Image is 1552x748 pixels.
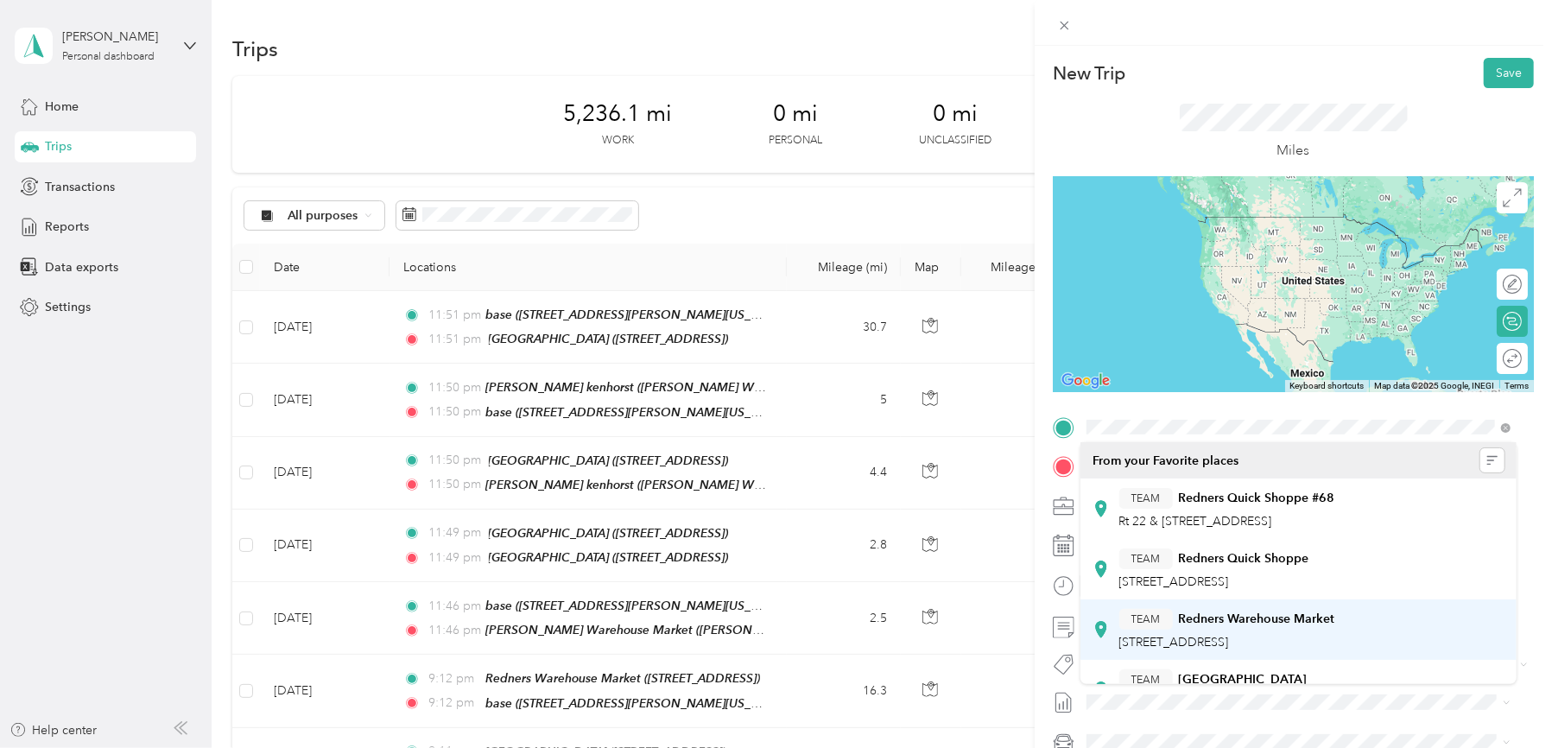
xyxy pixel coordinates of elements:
button: TEAM [1119,669,1173,691]
img: Google [1057,370,1114,392]
button: Save [1484,58,1534,88]
span: TEAM [1131,551,1161,567]
p: Miles [1277,140,1310,162]
span: Map data ©2025 Google, INEGI [1374,381,1494,390]
button: TEAM [1119,488,1173,510]
iframe: Everlance-gr Chat Button Frame [1455,651,1552,748]
span: [STREET_ADDRESS] [1119,574,1229,589]
strong: Redners Warehouse Market [1179,612,1335,627]
button: TEAM [1119,609,1173,631]
strong: [GEOGRAPHIC_DATA] [1179,672,1308,688]
button: Keyboard shortcuts [1289,380,1364,392]
span: [STREET_ADDRESS] [1119,635,1229,650]
span: TEAM [1131,672,1161,688]
button: TEAM [1119,548,1173,570]
span: TEAM [1131,612,1161,627]
span: TEAM [1131,491,1161,506]
p: New Trip [1053,61,1125,86]
a: Open this area in Google Maps (opens a new window) [1057,370,1114,392]
span: Rt 22 & [STREET_ADDRESS] [1119,514,1272,529]
strong: Redners Quick Shoppe #68 [1179,491,1335,506]
span: From your Favorite places [1093,453,1238,469]
strong: Redners Quick Shoppe [1179,551,1309,567]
